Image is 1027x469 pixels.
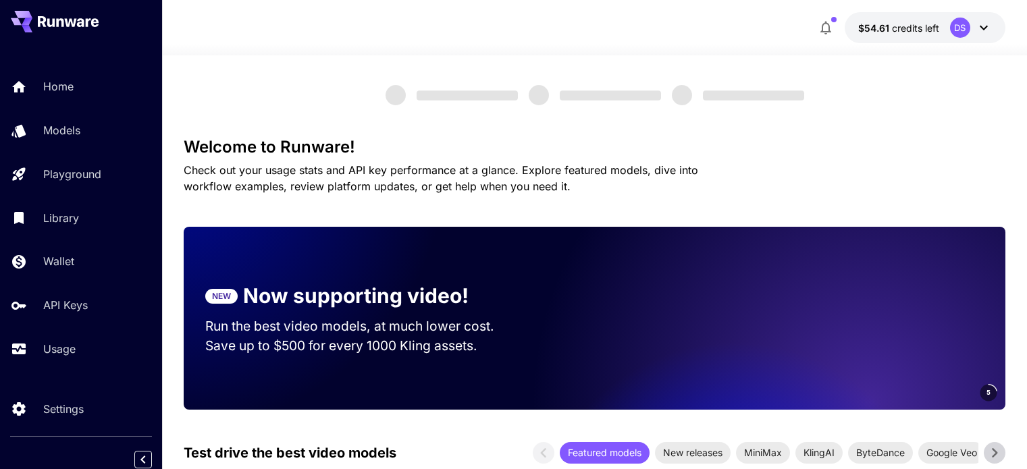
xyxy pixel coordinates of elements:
p: Settings [43,401,84,417]
p: Run the best video models, at much lower cost. [205,316,520,336]
p: API Keys [43,297,88,313]
p: NEW [212,290,231,302]
span: New releases [655,445,731,460]
p: Save up to $500 for every 1000 Kling assets. [205,336,520,356]
div: $54.61382 [858,21,939,35]
span: MiniMax [736,445,790,460]
span: Featured models [560,445,650,460]
p: Home [43,78,74,94]
div: Google Veo [918,442,985,464]
p: Playground [43,166,101,182]
span: KlingAI [795,445,843,460]
p: Library [43,210,79,226]
h3: Welcome to Runware! [184,138,1005,157]
div: MiniMax [736,442,790,464]
p: Models [43,122,80,138]
span: credits left [892,22,939,34]
p: Wallet [43,253,74,269]
div: ByteDance [848,442,913,464]
div: New releases [655,442,731,464]
span: Check out your usage stats and API key performance at a glance. Explore featured models, dive int... [184,163,698,193]
button: Collapse sidebar [134,451,152,468]
div: DS [950,18,970,38]
p: Test drive the best video models [184,443,396,463]
button: $54.61382DS [845,12,1005,43]
span: 5 [986,387,991,397]
div: Featured models [560,442,650,464]
p: Now supporting video! [243,281,469,311]
span: Google Veo [918,445,985,460]
span: ByteDance [848,445,913,460]
p: Usage [43,341,76,357]
div: KlingAI [795,442,843,464]
span: $54.61 [858,22,892,34]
